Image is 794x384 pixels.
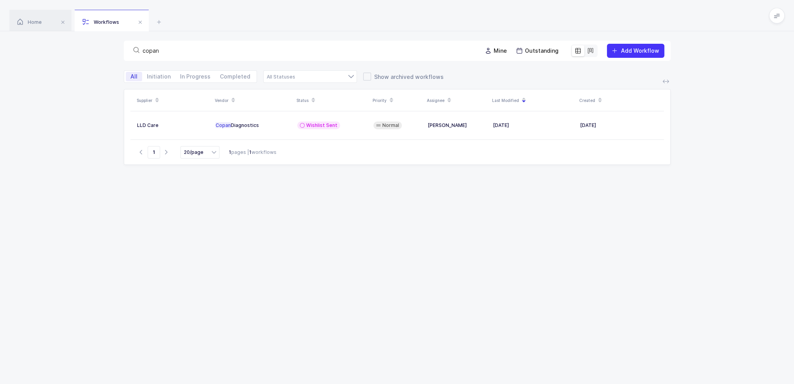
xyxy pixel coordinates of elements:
span: Wishlist Sent [306,122,337,129]
div: Last Modified [492,94,575,107]
div: pages | workflows [229,149,277,156]
span: Outstanding [525,47,558,55]
span: Show archived workflows [371,73,444,80]
input: Joey, search your workflows here [143,47,473,55]
div: Created [579,94,662,107]
b: 1 [229,149,231,155]
span: All [130,74,137,79]
button: Add Workflow [607,44,664,58]
div: Assignee [427,94,487,107]
span: Workflows [82,19,119,25]
div: [DATE] [493,122,574,129]
span: Completed [220,74,250,79]
span: Normal [382,122,399,129]
span: Copan [216,122,231,128]
div: [DATE] [580,122,657,129]
div: Vendor [215,94,292,107]
span: In Progress [180,74,211,79]
span: Go to [148,146,160,159]
div: Diagnostics [216,122,291,129]
div: LLD Care [137,122,209,129]
div: [PERSON_NAME] [428,122,487,129]
span: Mine [494,47,507,55]
span: Add Workflow [621,47,659,54]
span: Home [17,19,42,25]
input: Select [180,146,219,159]
span: Initiation [147,74,171,79]
div: Status [296,94,368,107]
div: Supplier [137,94,210,107]
div: Priority [373,94,422,107]
b: 1 [249,149,252,155]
